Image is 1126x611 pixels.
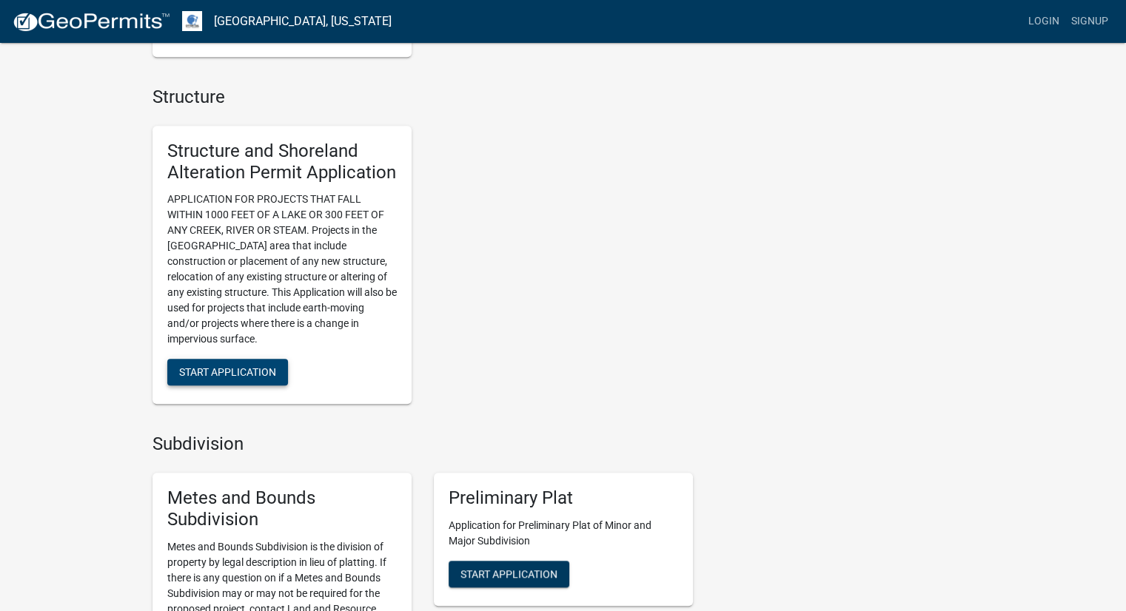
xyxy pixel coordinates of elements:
[167,359,288,385] button: Start Application
[214,9,392,34] a: [GEOGRAPHIC_DATA], [US_STATE]
[167,487,397,530] h5: Metes and Bounds Subdivision
[179,366,276,378] span: Start Application
[153,87,693,108] h4: Structure
[167,192,397,347] p: APPLICATION FOR PROJECTS THAT FALL WITHIN 1000 FEET OF A LAKE OR 300 FEET OF ANY CREEK, RIVER OR ...
[460,567,557,579] span: Start Application
[153,433,693,455] h4: Subdivision
[449,518,678,549] p: Application for Preliminary Plat of Minor and Major Subdivision
[182,11,202,31] img: Otter Tail County, Minnesota
[1065,7,1114,36] a: Signup
[449,561,569,587] button: Start Application
[449,487,678,509] h5: Preliminary Plat
[1022,7,1065,36] a: Login
[167,141,397,183] h5: Structure and Shoreland Alteration Permit Application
